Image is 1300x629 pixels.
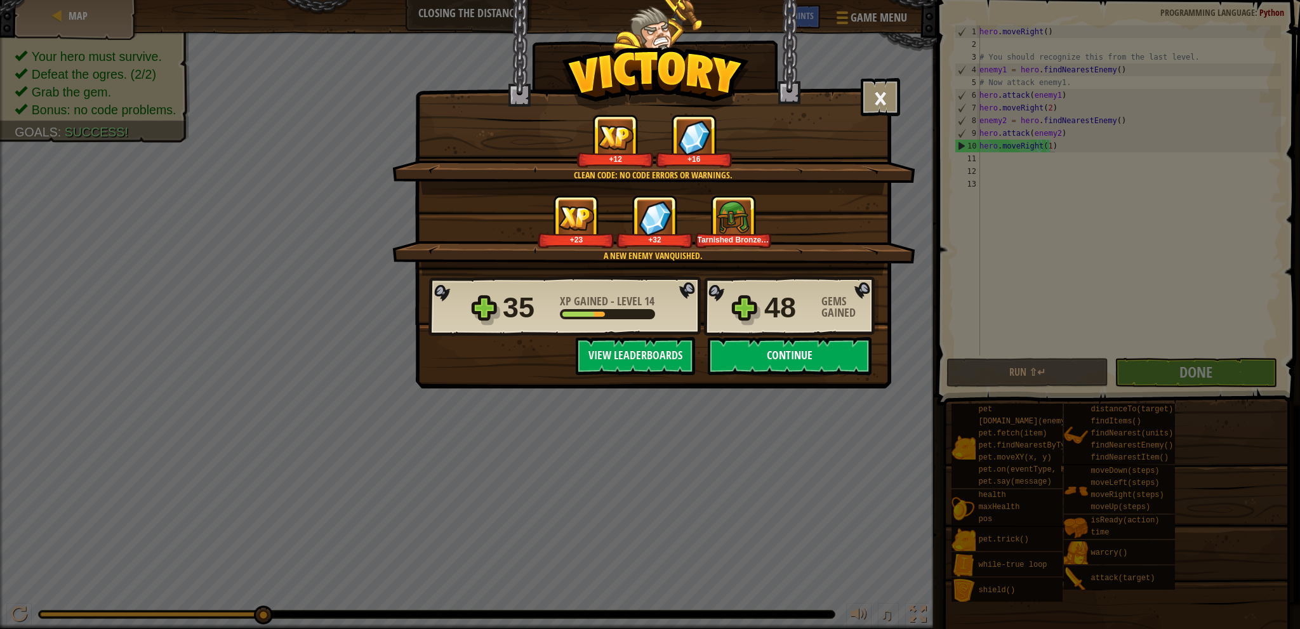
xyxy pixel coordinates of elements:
[708,337,872,375] button: Continue
[580,154,651,164] div: +12
[861,78,900,116] button: ×
[821,296,879,319] div: Gems Gained
[562,47,749,110] img: Victory
[598,125,633,150] img: XP Gained
[576,337,695,375] button: View Leaderboards
[658,154,730,164] div: +16
[503,288,552,328] div: 35
[453,249,853,262] div: A new enemy vanquished.
[639,201,672,235] img: Gems Gained
[540,235,612,244] div: +23
[453,169,853,182] div: Clean code: no code errors or warnings.
[698,235,769,244] div: Tarnished Bronze Helmet
[8,9,91,19] span: Hi. Need any help?
[716,201,751,235] img: New Item
[560,293,611,309] span: XP Gained
[559,206,594,230] img: XP Gained
[678,120,711,155] img: Gems Gained
[644,293,654,309] span: 14
[619,235,691,244] div: +32
[764,288,814,328] div: 48
[614,293,644,309] span: Level
[560,296,654,307] div: -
